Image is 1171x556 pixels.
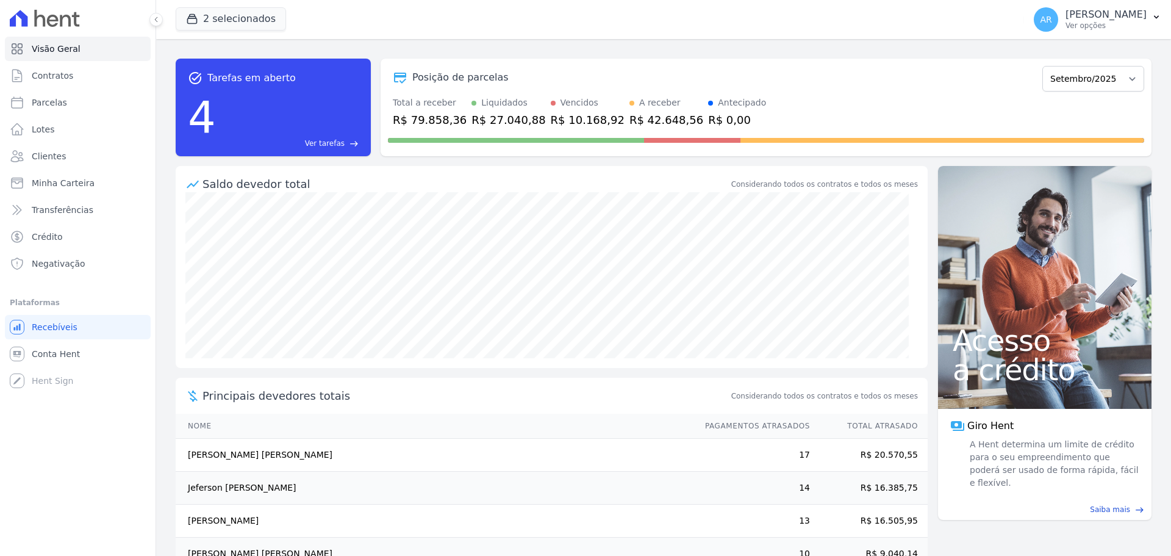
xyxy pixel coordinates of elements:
[560,96,598,109] div: Vencidos
[32,123,55,135] span: Lotes
[5,342,151,366] a: Conta Hent
[481,96,528,109] div: Liquidados
[471,112,545,128] div: R$ 27.040,88
[5,90,151,115] a: Parcelas
[1135,505,1144,514] span: east
[945,504,1144,515] a: Saiba mais east
[5,63,151,88] a: Contratos
[412,70,509,85] div: Posição de parcelas
[5,198,151,222] a: Transferências
[10,295,146,310] div: Plataformas
[176,439,693,472] td: [PERSON_NAME] [PERSON_NAME]
[32,258,85,270] span: Negativação
[32,321,77,333] span: Recebíveis
[188,85,216,149] div: 4
[1040,15,1051,24] span: AR
[1065,21,1147,31] p: Ver opções
[811,439,928,472] td: R$ 20.570,55
[693,414,811,439] th: Pagamentos Atrasados
[176,414,693,439] th: Nome
[202,388,729,404] span: Principais devedores totais
[176,472,693,505] td: Jeferson [PERSON_NAME]
[221,138,359,149] a: Ver tarefas east
[32,96,67,109] span: Parcelas
[305,138,345,149] span: Ver tarefas
[188,71,202,85] span: task_alt
[393,112,467,128] div: R$ 79.858,36
[718,96,766,109] div: Antecipado
[693,505,811,538] td: 13
[32,70,73,82] span: Contratos
[207,71,296,85] span: Tarefas em aberto
[32,348,80,360] span: Conta Hent
[1065,9,1147,21] p: [PERSON_NAME]
[1024,2,1171,37] button: AR [PERSON_NAME] Ver opções
[32,231,63,243] span: Crédito
[32,150,66,162] span: Clientes
[967,419,1014,433] span: Giro Hent
[967,438,1139,489] span: A Hent determina um limite de crédito para o seu empreendimento que poderá ser usado de forma ráp...
[693,439,811,472] td: 17
[693,472,811,505] td: 14
[953,355,1137,385] span: a crédito
[393,96,467,109] div: Total a receber
[32,177,95,189] span: Minha Carteira
[176,7,286,31] button: 2 selecionados
[731,391,918,402] span: Considerando todos os contratos e todos os meses
[349,139,359,148] span: east
[811,472,928,505] td: R$ 16.385,75
[639,96,681,109] div: A receber
[953,326,1137,355] span: Acesso
[1090,504,1130,515] span: Saiba mais
[5,37,151,61] a: Visão Geral
[5,144,151,168] a: Clientes
[176,505,693,538] td: [PERSON_NAME]
[5,251,151,276] a: Negativação
[32,43,81,55] span: Visão Geral
[551,112,625,128] div: R$ 10.168,92
[811,414,928,439] th: Total Atrasado
[5,171,151,195] a: Minha Carteira
[629,112,703,128] div: R$ 42.648,56
[202,176,729,192] div: Saldo devedor total
[5,315,151,339] a: Recebíveis
[32,204,93,216] span: Transferências
[5,225,151,249] a: Crédito
[708,112,766,128] div: R$ 0,00
[731,179,918,190] div: Considerando todos os contratos e todos os meses
[5,117,151,142] a: Lotes
[811,505,928,538] td: R$ 16.505,95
